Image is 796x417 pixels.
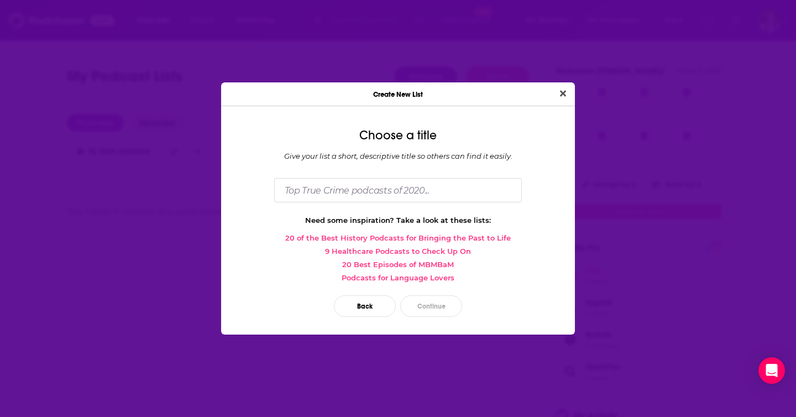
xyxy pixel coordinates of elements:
div: Give your list a short, descriptive title so others can find it easily. [230,152,566,160]
button: Close [556,87,570,101]
input: Top True Crime podcasts of 2020... [274,178,522,202]
a: 20 Best Episodes of MBMBaM [230,260,566,269]
div: Open Intercom Messenger [758,357,785,384]
button: Continue [400,295,462,317]
a: 20 of the Best History Podcasts for Bringing the Past to Life [230,233,566,242]
div: Need some inspiration? Take a look at these lists: [230,216,566,225]
div: Create New List [221,82,575,106]
button: Back [334,295,396,317]
a: Podcasts for Language Lovers [230,273,566,282]
a: 9 Healthcare Podcasts to Check Up On [230,247,566,256]
div: Choose a title [230,128,566,143]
